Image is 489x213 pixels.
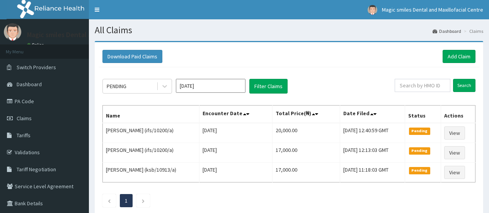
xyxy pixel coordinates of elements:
span: Claims [17,115,32,122]
td: [PERSON_NAME] (ksb/10913/a) [103,163,199,182]
td: [PERSON_NAME] (ifs/10200/a) [103,143,199,163]
a: View [444,126,465,140]
td: [DATE] [199,123,273,143]
td: [DATE] 11:18:03 GMT [340,163,405,182]
a: View [444,146,465,159]
button: Download Paid Claims [102,50,162,63]
span: Dashboard [17,81,42,88]
a: Page 1 is your current page [125,197,128,204]
p: Magic smiles Dental and Maxillofacial Centre [27,31,161,38]
td: [DATE] 12:40:59 GMT [340,123,405,143]
td: [DATE] [199,143,273,163]
th: Status [405,106,441,123]
td: 17,000.00 [272,143,340,163]
a: Online [27,42,46,48]
span: Tariff Negotiation [17,166,56,173]
img: User Image [368,5,377,15]
a: Dashboard [433,28,461,34]
span: Magic smiles Dental and Maxillofacial Centre [382,6,483,13]
th: Total Price(₦) [272,106,340,123]
td: [DATE] 12:13:03 GMT [340,143,405,163]
a: Previous page [107,197,111,204]
img: User Image [4,23,21,41]
th: Name [103,106,199,123]
td: [DATE] [199,163,273,182]
td: 20,000.00 [272,123,340,143]
a: View [444,166,465,179]
th: Actions [441,106,475,123]
th: Encounter Date [199,106,273,123]
a: Next page [141,197,145,204]
input: Search by HMO ID [395,79,450,92]
span: Tariffs [17,132,31,139]
li: Claims [462,28,483,34]
span: Pending [409,147,430,154]
a: Add Claim [443,50,475,63]
span: Pending [409,128,430,135]
span: Pending [409,167,430,174]
div: PENDING [107,82,126,90]
td: 17,000.00 [272,163,340,182]
button: Filter Claims [249,79,288,94]
th: Date Filed [340,106,405,123]
input: Search [453,79,475,92]
span: Switch Providers [17,64,56,71]
td: [PERSON_NAME] (ifs/10200/a) [103,123,199,143]
input: Select Month and Year [176,79,245,93]
h1: All Claims [95,25,483,35]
